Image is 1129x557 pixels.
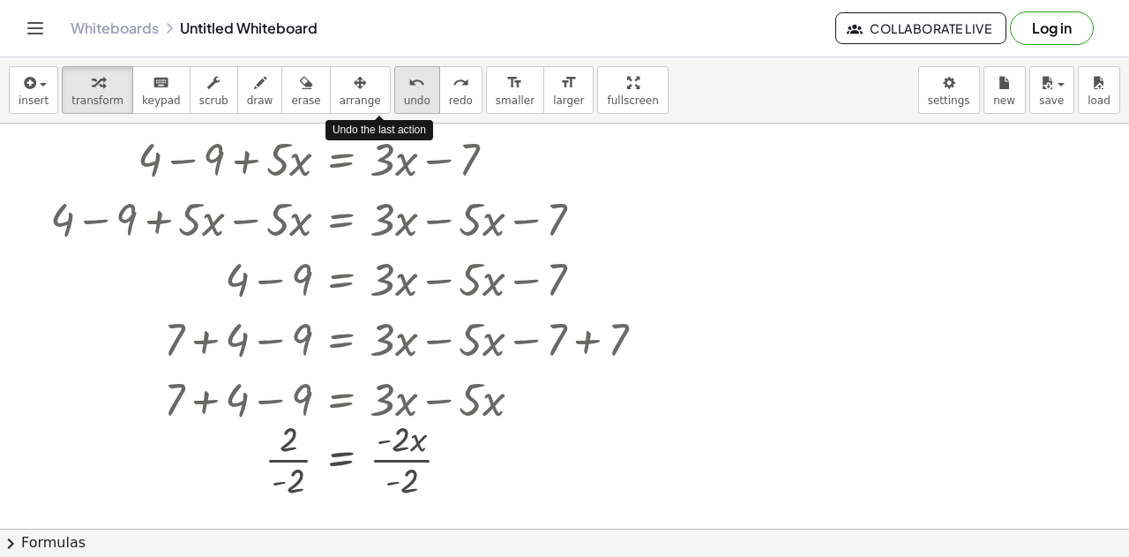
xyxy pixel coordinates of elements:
i: format_size [506,72,523,94]
span: keypad [142,94,181,107]
span: fullscreen [607,94,658,107]
span: undo [404,94,430,107]
button: Log in [1010,11,1094,45]
i: format_size [560,72,577,94]
button: insert [9,66,58,114]
button: undoundo [394,66,440,114]
span: erase [291,94,320,107]
span: save [1039,94,1064,107]
button: settings [918,66,980,114]
button: draw [237,66,283,114]
i: redo [452,72,469,94]
span: load [1088,94,1110,107]
button: scrub [190,66,238,114]
button: save [1029,66,1074,114]
span: draw [247,94,273,107]
span: smaller [496,94,535,107]
span: insert [19,94,49,107]
span: settings [928,94,970,107]
i: undo [408,72,425,94]
span: transform [71,94,123,107]
button: erase [281,66,330,114]
span: scrub [199,94,228,107]
span: arrange [340,94,381,107]
button: format_sizesmaller [486,66,544,114]
span: Collaborate Live [850,20,991,36]
button: transform [62,66,133,114]
button: Toggle navigation [21,14,49,42]
button: load [1078,66,1120,114]
button: fullscreen [597,66,668,114]
button: new [983,66,1026,114]
i: keyboard [153,72,169,94]
button: keyboardkeypad [132,66,191,114]
span: new [993,94,1015,107]
a: Whiteboards [71,19,159,37]
div: Undo the last action [325,120,433,140]
span: larger [553,94,584,107]
span: redo [449,94,473,107]
button: Collaborate Live [835,12,1006,44]
button: format_sizelarger [543,66,594,114]
button: arrange [330,66,391,114]
button: redoredo [439,66,482,114]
